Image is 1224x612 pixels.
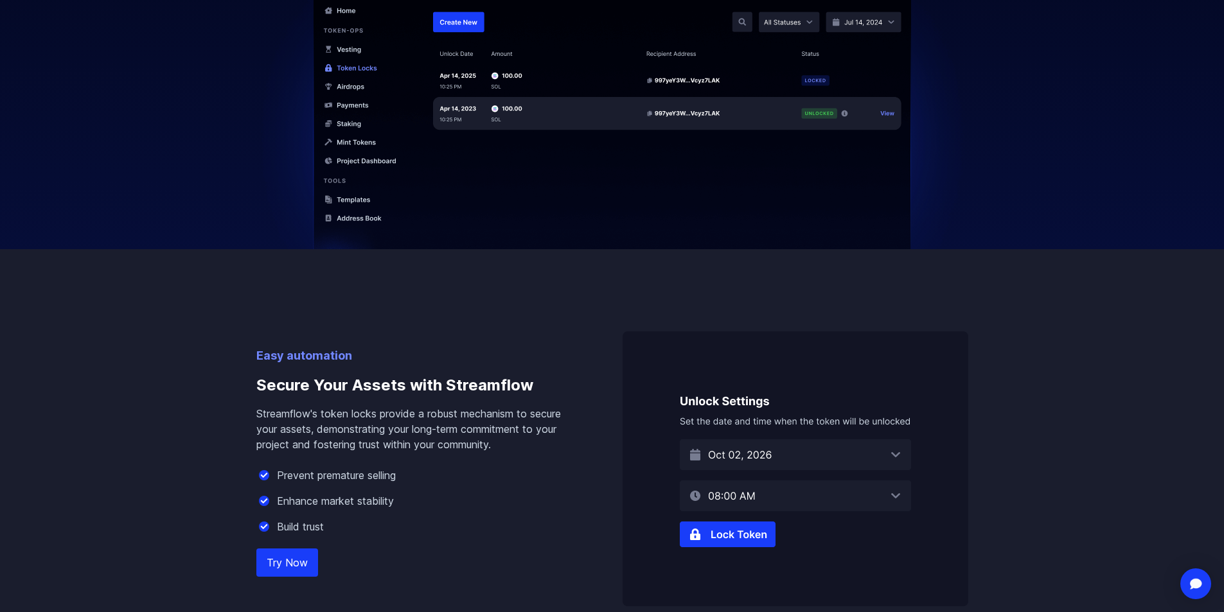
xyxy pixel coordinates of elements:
p: Build trust [277,519,324,534]
p: Easy automation [256,347,581,365]
a: Try Now [256,548,318,577]
p: Prevent premature selling [277,468,396,483]
img: Secure Your Assets with Streamflow [623,331,968,606]
div: Open Intercom Messenger [1180,568,1211,599]
p: Streamflow's token locks provide a robust mechanism to secure your assets, demonstrating your lon... [256,406,581,452]
h3: Secure Your Assets with Streamflow [256,365,581,406]
p: Enhance market stability [277,493,394,509]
